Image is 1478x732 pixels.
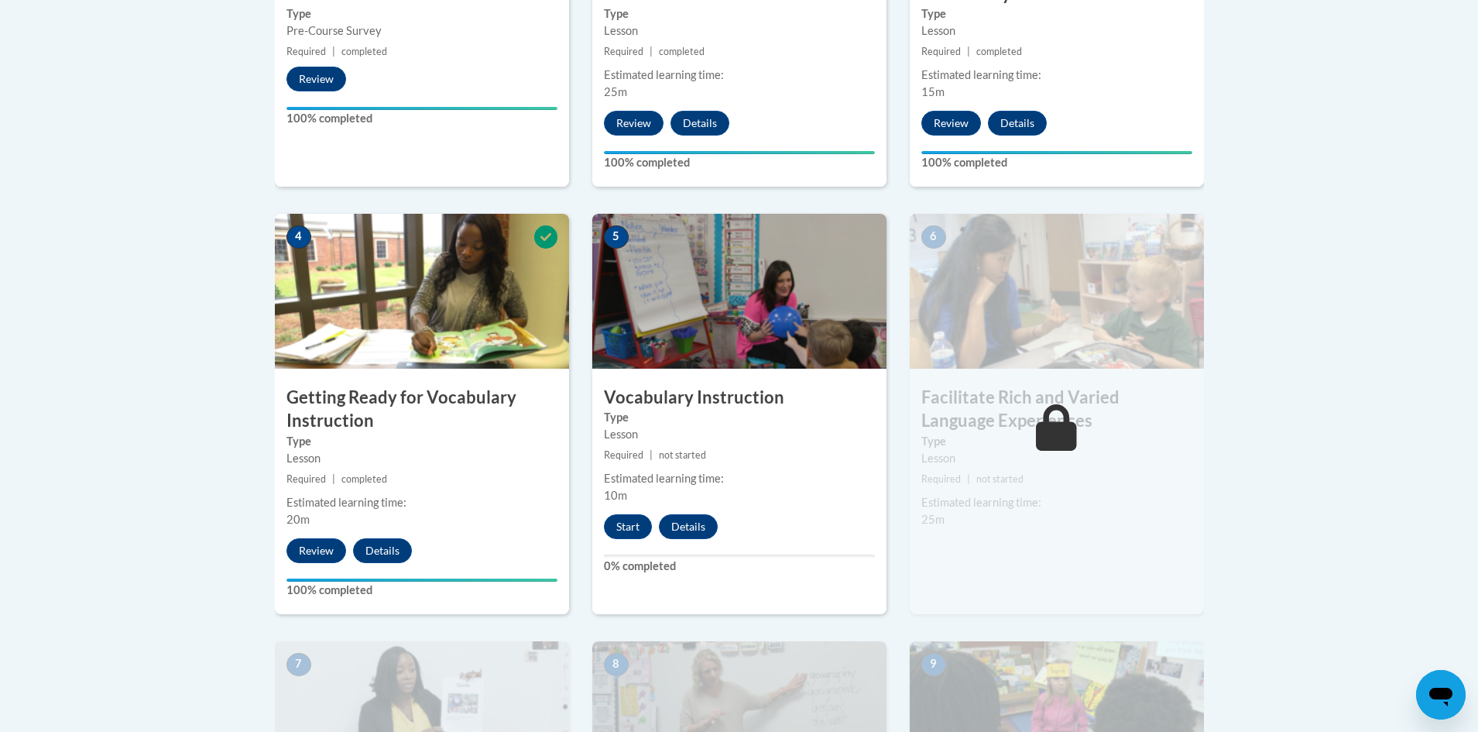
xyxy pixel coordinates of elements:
[604,470,875,487] div: Estimated learning time:
[921,225,946,249] span: 6
[659,514,718,539] button: Details
[604,558,875,575] label: 0% completed
[659,46,705,57] span: completed
[604,653,629,676] span: 8
[341,46,387,57] span: completed
[286,225,311,249] span: 4
[921,473,961,485] span: Required
[604,5,875,22] label: Type
[341,473,387,485] span: completed
[604,111,664,136] button: Review
[604,514,652,539] button: Start
[604,67,875,84] div: Estimated learning time:
[604,489,627,502] span: 10m
[286,107,557,110] div: Your progress
[604,449,643,461] span: Required
[286,513,310,526] span: 20m
[286,22,557,40] div: Pre-Course Survey
[604,151,875,154] div: Your progress
[650,46,653,57] span: |
[921,494,1192,511] div: Estimated learning time:
[921,46,961,57] span: Required
[604,85,627,98] span: 25m
[332,473,335,485] span: |
[286,653,311,676] span: 7
[921,433,1192,450] label: Type
[286,494,557,511] div: Estimated learning time:
[659,449,706,461] span: not started
[921,513,945,526] span: 25m
[921,151,1192,154] div: Your progress
[286,579,557,582] div: Your progress
[286,433,557,450] label: Type
[604,426,875,443] div: Lesson
[976,473,1024,485] span: not started
[332,46,335,57] span: |
[286,538,346,563] button: Review
[286,473,326,485] span: Required
[910,214,1204,369] img: Course Image
[921,5,1192,22] label: Type
[286,46,326,57] span: Required
[592,386,886,410] h3: Vocabulary Instruction
[286,67,346,91] button: Review
[604,225,629,249] span: 5
[1416,670,1466,720] iframe: Button to launch messaging window
[921,67,1192,84] div: Estimated learning time:
[592,214,886,369] img: Course Image
[286,450,557,467] div: Lesson
[604,154,875,171] label: 100% completed
[275,386,569,434] h3: Getting Ready for Vocabulary Instruction
[275,214,569,369] img: Course Image
[910,386,1204,434] h3: Facilitate Rich and Varied Language Experiences
[967,46,970,57] span: |
[921,111,981,136] button: Review
[921,450,1192,467] div: Lesson
[921,154,1192,171] label: 100% completed
[921,22,1192,40] div: Lesson
[286,582,557,599] label: 100% completed
[670,111,729,136] button: Details
[353,538,412,563] button: Details
[604,46,643,57] span: Required
[604,409,875,426] label: Type
[286,5,557,22] label: Type
[921,653,946,676] span: 9
[988,111,1047,136] button: Details
[967,473,970,485] span: |
[604,22,875,40] div: Lesson
[650,449,653,461] span: |
[921,85,945,98] span: 15m
[976,46,1022,57] span: completed
[286,110,557,127] label: 100% completed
